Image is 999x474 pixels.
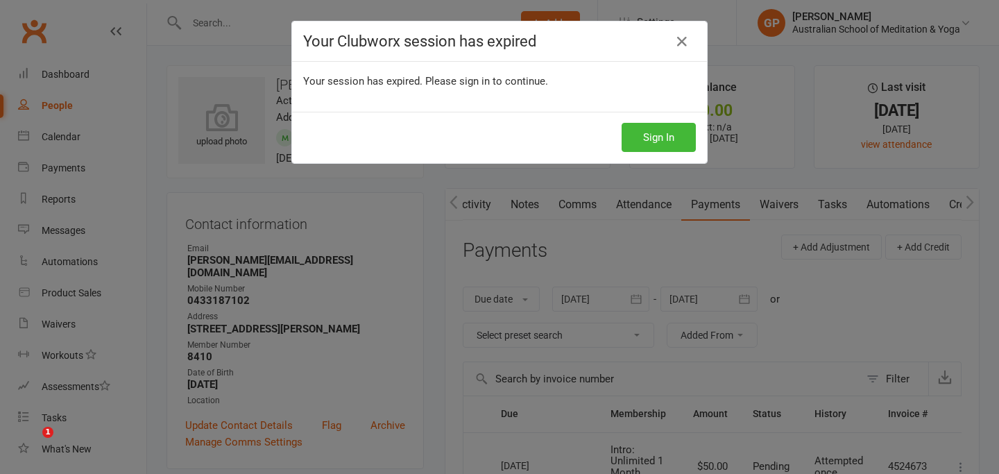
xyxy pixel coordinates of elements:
iframe: Intercom live chat [14,427,47,460]
a: Close [671,31,693,53]
span: 1 [42,427,53,438]
h4: Your Clubworx session has expired [303,33,696,50]
button: Sign In [622,123,696,152]
span: Your session has expired. Please sign in to continue. [303,75,548,87]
